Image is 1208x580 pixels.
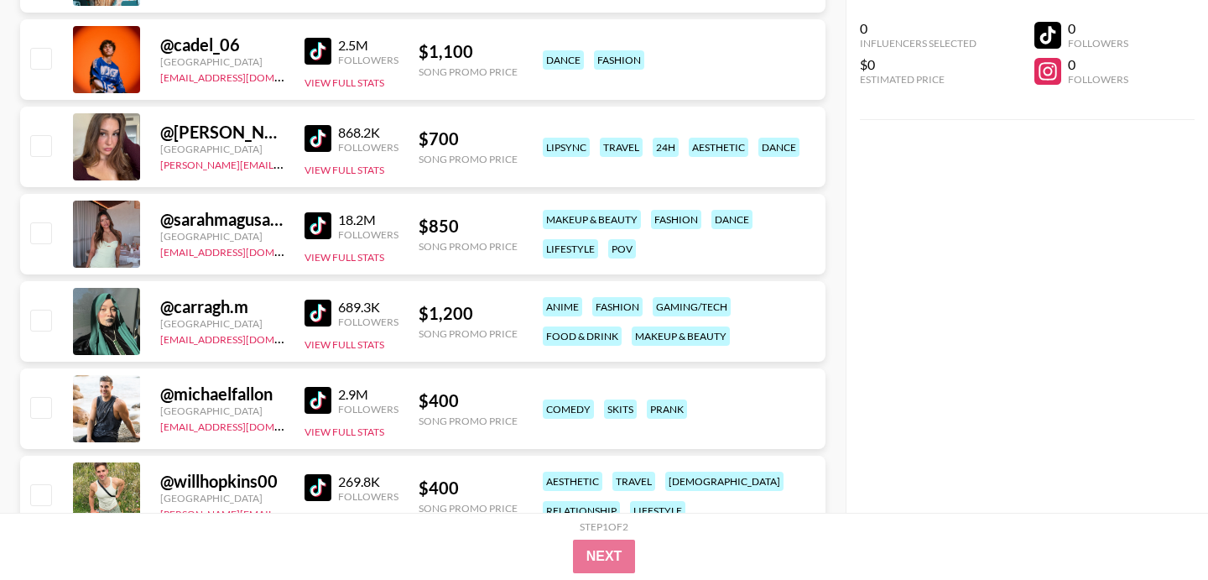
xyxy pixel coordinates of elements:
div: @ sarahmagusara [160,209,284,230]
div: Followers [1068,73,1128,86]
div: [DEMOGRAPHIC_DATA] [665,472,784,491]
div: Followers [338,228,398,241]
div: Followers [338,490,398,503]
div: 2.5M [338,37,398,54]
div: 0 [860,20,976,37]
div: 868.2K [338,124,398,141]
div: 269.8K [338,473,398,490]
div: fashion [592,297,643,316]
div: [GEOGRAPHIC_DATA] [160,230,284,243]
div: @ cadel_06 [160,34,284,55]
button: Next [573,540,636,573]
a: [EMAIL_ADDRESS][DOMAIN_NAME] [160,417,329,433]
button: View Full Stats [305,76,384,89]
a: [PERSON_NAME][EMAIL_ADDRESS][DOMAIN_NAME] [160,155,409,171]
div: Followers [1068,37,1128,50]
div: food & drink [543,327,622,346]
div: makeup & beauty [632,327,730,346]
div: [GEOGRAPHIC_DATA] [160,55,284,68]
div: anime [543,297,582,316]
div: $ 850 [419,216,518,237]
div: Song Promo Price [419,502,518,515]
img: TikTok [305,474,331,501]
div: gaming/tech [653,297,731,316]
div: $ 1,200 [419,303,518,324]
div: travel [600,138,643,157]
div: dance [758,138,799,157]
img: TikTok [305,300,331,327]
a: [EMAIL_ADDRESS][DOMAIN_NAME] [160,243,329,259]
img: TikTok [305,38,331,65]
div: $ 1,100 [419,41,518,62]
a: [EMAIL_ADDRESS][DOMAIN_NAME] [160,68,329,84]
div: $ 700 [419,128,518,149]
div: Song Promo Price [419,65,518,78]
div: Influencers Selected [860,37,976,50]
div: Song Promo Price [419,240,518,253]
img: TikTok [305,387,331,414]
div: $ 400 [419,390,518,411]
div: comedy [543,400,594,419]
div: [GEOGRAPHIC_DATA] [160,317,284,330]
div: aesthetic [543,472,602,491]
a: [EMAIL_ADDRESS][DOMAIN_NAME] [160,330,329,346]
div: Song Promo Price [419,153,518,165]
div: @ [PERSON_NAME] [160,122,284,143]
div: 689.3K [338,299,398,316]
div: Followers [338,54,398,66]
div: lipsync [543,138,590,157]
div: [GEOGRAPHIC_DATA] [160,143,284,155]
div: lifestyle [543,239,598,259]
div: 0 [1068,20,1128,37]
div: @ carragh.m [160,296,284,317]
div: dance [543,50,584,70]
div: Followers [338,316,398,328]
div: [GEOGRAPHIC_DATA] [160,405,284,417]
div: skits [604,400,637,419]
button: View Full Stats [305,338,384,351]
img: TikTok [305,125,331,152]
div: 24h [653,138,679,157]
div: lifestyle [630,501,685,520]
button: View Full Stats [305,251,384,264]
div: Song Promo Price [419,327,518,340]
div: Song Promo Price [419,415,518,427]
div: pov [608,239,636,259]
div: [GEOGRAPHIC_DATA] [160,492,284,504]
div: prank [647,400,687,419]
div: travel [612,472,655,491]
div: @ michaelfallon [160,384,284,405]
div: 0 [1068,56,1128,73]
div: 2.9M [338,386,398,403]
button: View Full Stats [305,426,384,438]
div: $0 [860,56,976,73]
div: Followers [338,141,398,154]
div: @ willhopkins00 [160,471,284,492]
div: Step 1 of 2 [580,520,628,533]
div: fashion [594,50,644,70]
div: dance [711,210,752,229]
iframe: Drift Widget Chat Controller [1124,496,1188,560]
div: 18.2M [338,212,398,228]
div: aesthetic [689,138,748,157]
div: Estimated Price [860,73,976,86]
button: View Full Stats [305,164,384,176]
div: relationship [543,501,620,520]
div: makeup & beauty [543,210,641,229]
div: fashion [651,210,701,229]
div: $ 400 [419,478,518,499]
img: TikTok [305,212,331,239]
div: Followers [338,403,398,415]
